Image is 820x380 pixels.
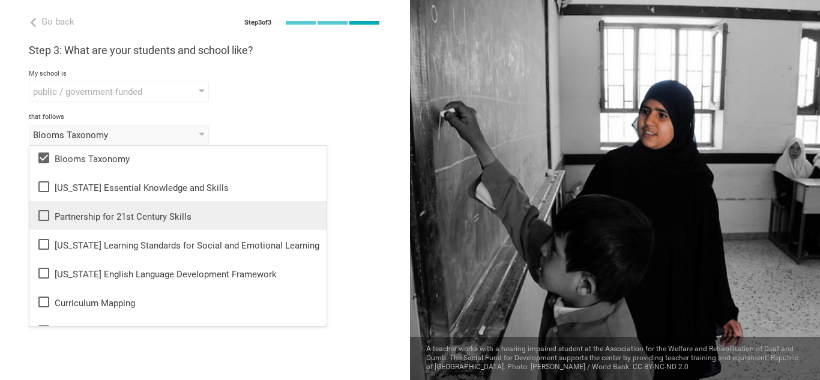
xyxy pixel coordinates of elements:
[244,19,271,27] div: Step 3 of 3
[29,43,381,58] h3: Step 3: What are your students and school like?
[410,337,820,380] div: A teacher works with a hearing impaired student at the Association for the Welfare and Rehabilita...
[33,86,170,98] div: public / government-funded
[33,129,170,141] div: Blooms Taxonomy
[29,113,381,121] div: that follows
[41,16,74,27] span: Go back
[29,70,381,78] div: My school is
